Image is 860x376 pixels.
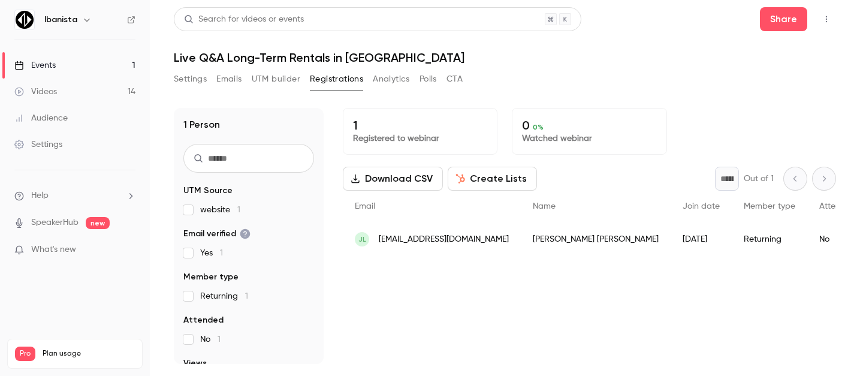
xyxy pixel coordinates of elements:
span: Pro [15,347,35,361]
h1: Live Q&A Long-Term Rentals in [GEOGRAPHIC_DATA] [174,50,836,65]
button: UTM builder [252,70,300,89]
button: Registrations [310,70,363,89]
h6: Ibanista [44,14,77,26]
p: 1 [353,118,487,133]
span: Email verified [183,228,251,240]
div: Settings [14,139,62,151]
button: Download CSV [343,167,443,191]
span: Help [31,189,49,202]
button: CTA [446,70,463,89]
span: UTM Source [183,185,233,197]
div: [DATE] [671,222,732,256]
span: website [200,204,240,216]
button: Share [760,7,807,31]
p: Watched webinar [522,133,656,145]
p: Registered to webinar [353,133,487,145]
iframe: Noticeable Trigger [121,245,135,255]
span: What's new [31,243,76,256]
span: Returning [200,290,248,302]
span: Views [183,357,207,369]
span: 0 % [533,123,544,131]
button: Create Lists [448,167,537,191]
span: Member type [744,202,795,210]
button: Emails [216,70,242,89]
span: Yes [200,247,223,259]
span: 1 [220,249,223,257]
button: Polls [420,70,437,89]
span: 1 [237,206,240,214]
span: Plan usage [43,349,135,359]
img: Ibanista [15,10,34,29]
span: 1 [245,292,248,300]
span: Attended [183,314,224,326]
span: Member type [183,271,239,283]
span: [EMAIL_ADDRESS][DOMAIN_NAME] [379,233,509,246]
span: JL [358,234,366,245]
span: new [86,217,110,229]
span: Name [533,202,556,210]
a: SpeakerHub [31,216,79,229]
li: help-dropdown-opener [14,189,135,202]
p: Out of 1 [744,173,774,185]
h1: 1 Person [183,118,220,132]
div: Audience [14,112,68,124]
div: Events [14,59,56,71]
span: Join date [683,202,720,210]
div: Search for videos or events [184,13,304,26]
div: Videos [14,86,57,98]
span: Attended [819,202,856,210]
div: Returning [732,222,807,256]
button: Analytics [373,70,410,89]
span: Email [355,202,375,210]
p: 0 [522,118,656,133]
div: [PERSON_NAME] [PERSON_NAME] [521,222,671,256]
span: 1 [218,335,221,344]
span: No [200,333,221,345]
button: Settings [174,70,207,89]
